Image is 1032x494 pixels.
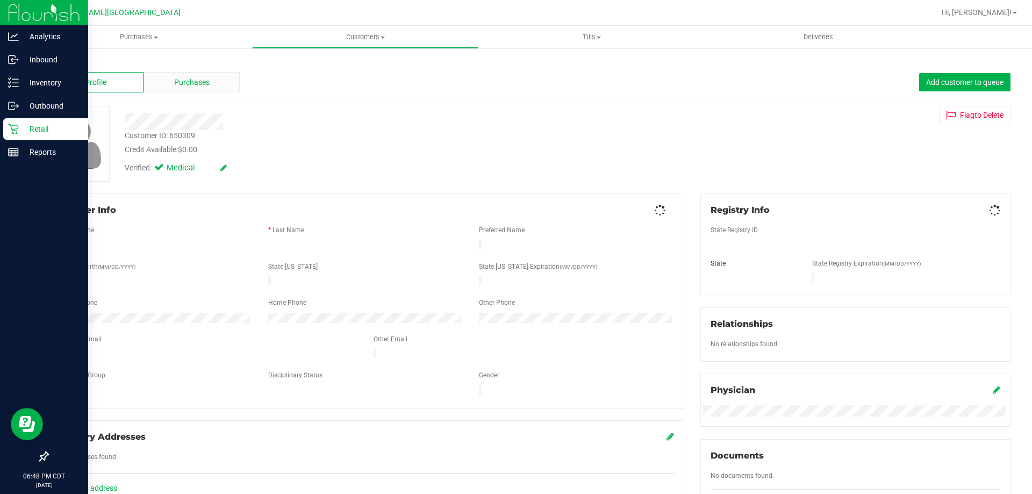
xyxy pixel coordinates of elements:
label: Last Name [273,225,304,235]
span: Hi, [PERSON_NAME]! [942,8,1012,17]
label: Preferred Name [479,225,525,235]
span: Deliveries [789,32,848,42]
span: Medical [167,162,210,174]
label: Date of Birth [62,262,135,271]
label: State [US_STATE] [268,262,318,271]
p: Inventory [19,76,83,89]
a: Deliveries [705,26,931,48]
span: (MM/DD/YYYY) [560,264,597,270]
span: Purchases [174,77,210,88]
p: Retail [19,123,83,135]
label: State Registry ID [711,225,758,235]
span: Delivery Addresses [58,432,146,442]
inline-svg: Reports [8,147,19,157]
button: Flagto Delete [939,106,1010,124]
span: Physician [711,385,755,395]
div: Customer ID: 650309 [125,130,195,141]
label: State [US_STATE] Expiration [479,262,597,271]
button: Add customer to queue [919,73,1010,91]
a: Customers [252,26,478,48]
label: No relationships found. [711,339,779,349]
span: (MM/DD/YYYY) [883,261,921,267]
span: $0.00 [178,145,197,154]
p: 06:48 PM CDT [5,471,83,481]
a: Purchases [26,26,252,48]
p: Reports [19,146,83,159]
inline-svg: Outbound [8,101,19,111]
div: Credit Available: [125,144,598,155]
span: (MM/DD/YYYY) [98,264,135,270]
span: Tills [479,32,704,42]
label: Gender [479,370,499,380]
div: Verified: [125,162,227,174]
inline-svg: Inventory [8,77,19,88]
label: Home Phone [268,298,306,307]
inline-svg: Inbound [8,54,19,65]
a: Tills [478,26,705,48]
label: Other Email [374,334,407,344]
span: No documents found. [711,472,774,479]
p: [DATE] [5,481,83,489]
label: State Registry Expiration [812,259,921,268]
span: Profile [85,77,106,88]
span: Documents [711,450,764,461]
div: State [703,259,805,268]
span: Relationships [711,319,773,329]
iframe: Resource center [11,408,43,440]
p: Outbound [19,99,83,112]
p: Inbound [19,53,83,66]
label: Other Phone [479,298,515,307]
inline-svg: Analytics [8,31,19,42]
span: Registry Info [711,205,770,215]
inline-svg: Retail [8,124,19,134]
label: Disciplinary Status [268,370,322,380]
span: Add customer to queue [926,78,1004,87]
span: Customers [253,32,478,42]
span: Ft [PERSON_NAME][GEOGRAPHIC_DATA] [39,8,181,17]
p: Analytics [19,30,83,43]
span: Purchases [26,32,252,42]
